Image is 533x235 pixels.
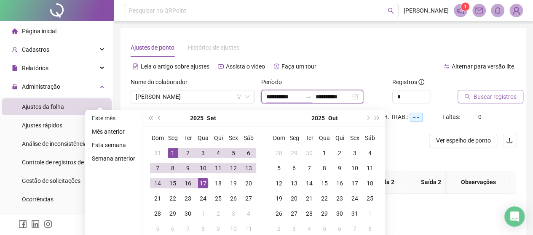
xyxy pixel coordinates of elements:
th: Saída 2 [406,171,456,194]
label: Nome do colaborador [131,77,193,87]
td: 2025-09-04 [211,145,226,161]
td: 2025-09-05 [226,145,241,161]
div: 26 [228,193,238,203]
td: 2025-10-22 [317,191,332,206]
span: Ajustes rápidos [22,122,62,129]
div: 9 [183,163,193,173]
sup: 1 [461,3,469,11]
div: 29 [289,148,299,158]
div: 1 [319,148,329,158]
span: file [12,65,18,71]
div: 30 [183,209,193,219]
td: 2025-10-01 [196,206,211,221]
button: next-year [363,110,372,127]
div: 25 [365,193,375,203]
div: 15 [319,178,329,188]
td: 2025-09-10 [196,161,211,176]
td: 2025-09-22 [165,191,180,206]
td: 2025-09-29 [287,145,302,161]
img: 85830 [510,4,522,17]
span: search [388,8,394,14]
td: 2025-10-09 [332,161,347,176]
div: 3 [350,148,360,158]
div: 27 [289,209,299,219]
td: 2025-10-02 [211,206,226,221]
div: 4 [244,209,254,219]
td: 2025-09-03 [196,145,211,161]
div: 4 [365,148,375,158]
button: year panel [190,110,204,127]
button: Ver espelho de ponto [429,134,497,147]
td: 2025-09-25 [211,191,226,206]
span: 1 [464,4,467,10]
td: 2025-10-07 [302,161,317,176]
span: facebook [19,220,27,228]
div: 6 [244,148,254,158]
li: Esta semana [88,140,139,150]
td: 2025-09-18 [211,176,226,191]
div: 7 [350,224,360,234]
td: 2025-10-30 [332,206,347,221]
button: month panel [328,110,338,127]
span: Página inicial [22,28,56,34]
div: 31 [350,209,360,219]
span: Análise de inconsistências [22,140,90,147]
div: 5 [319,224,329,234]
span: Observações [453,177,503,187]
div: 2 [274,224,284,234]
div: 23 [335,193,345,203]
span: Assista o vídeo [226,63,265,70]
td: 2025-10-13 [287,176,302,191]
div: 10 [198,163,208,173]
button: super-next-year [372,110,382,127]
div: 26 [274,209,284,219]
div: 5 [274,163,284,173]
div: 8 [365,224,375,234]
td: 2025-10-14 [302,176,317,191]
div: 11 [365,163,375,173]
td: 2025-09-26 [226,191,241,206]
td: 2025-10-20 [287,191,302,206]
td: 2025-10-27 [287,206,302,221]
div: 12 [274,178,284,188]
li: Semana anterior [88,153,139,164]
span: instagram [44,220,52,228]
td: 2025-10-16 [332,176,347,191]
div: 19 [274,193,284,203]
th: Observações [447,171,510,194]
div: H. TRAB.: [383,112,442,122]
td: 2025-10-17 [347,176,362,191]
td: 2025-09-20 [241,176,256,191]
td: 2025-10-01 [317,145,332,161]
td: 2025-10-03 [226,206,241,221]
div: 4 [213,148,223,158]
div: 16 [183,178,193,188]
div: 4 [304,224,314,234]
div: 10 [228,224,238,234]
span: filter [236,94,241,99]
td: 2025-09-24 [196,191,211,206]
td: 2025-09-17 [196,176,211,191]
div: 17 [350,178,360,188]
span: linkedin [31,220,40,228]
td: 2025-10-28 [302,206,317,221]
th: Ter [180,130,196,145]
div: 11 [213,163,223,173]
div: 6 [168,224,178,234]
span: Administração [22,83,60,90]
span: lock [12,84,18,90]
td: 2025-09-30 [180,206,196,221]
div: 24 [350,193,360,203]
span: Ocorrências [22,196,54,203]
span: Gestão de solicitações [22,177,80,184]
div: 1 [365,209,375,219]
span: Ver espelho de ponto [436,136,490,145]
div: 7 [183,224,193,234]
span: [PERSON_NAME] [404,6,449,15]
td: 2025-09-19 [226,176,241,191]
div: 31 [153,148,163,158]
td: 2025-10-15 [317,176,332,191]
th: Qui [211,130,226,145]
div: 12 [228,163,238,173]
td: 2025-10-04 [362,145,378,161]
